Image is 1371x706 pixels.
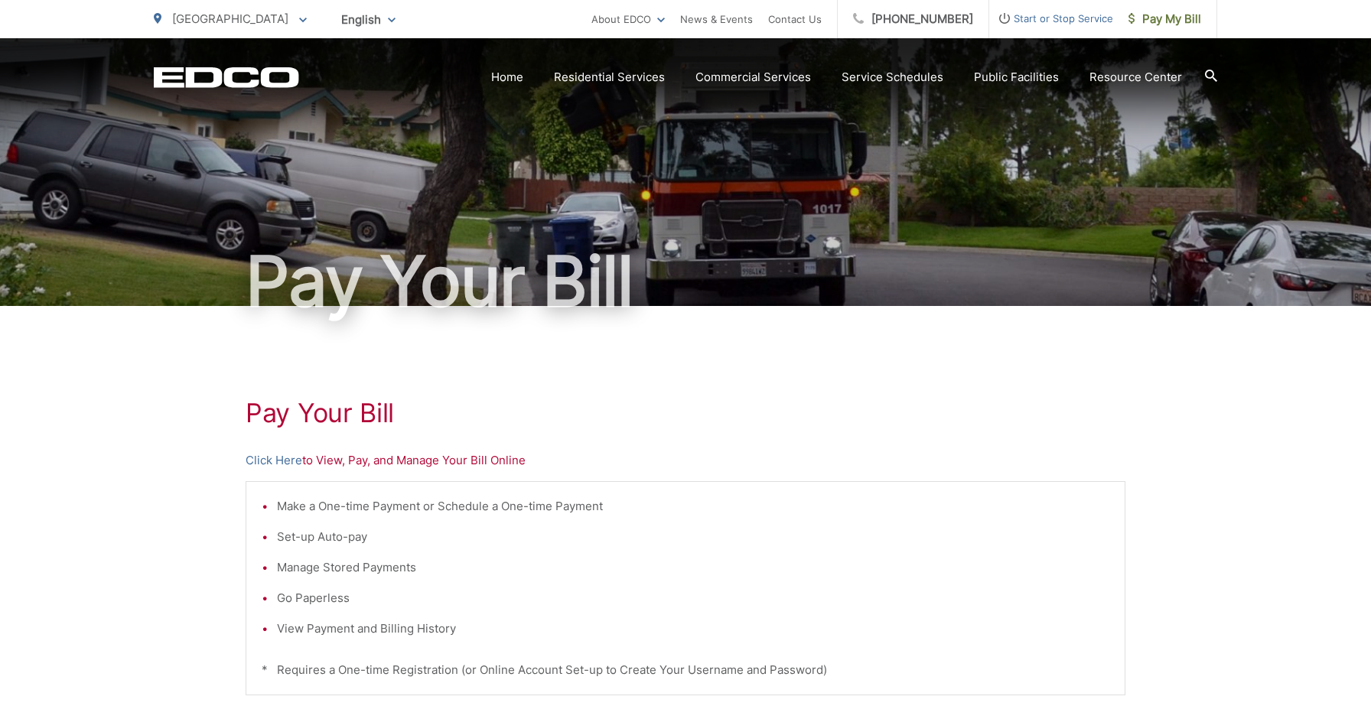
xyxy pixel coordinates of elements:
span: [GEOGRAPHIC_DATA] [172,11,288,26]
a: Click Here [246,451,302,470]
a: News & Events [680,10,753,28]
li: Go Paperless [277,589,1109,607]
a: Service Schedules [842,68,943,86]
p: * Requires a One-time Registration (or Online Account Set-up to Create Your Username and Password) [262,661,1109,679]
a: About EDCO [591,10,665,28]
a: Residential Services [554,68,665,86]
a: EDCD logo. Return to the homepage. [154,67,299,88]
li: View Payment and Billing History [277,620,1109,638]
span: English [330,6,407,33]
a: Public Facilities [974,68,1059,86]
a: Commercial Services [695,68,811,86]
li: Set-up Auto-pay [277,528,1109,546]
li: Manage Stored Payments [277,558,1109,577]
h1: Pay Your Bill [246,398,1125,428]
a: Home [491,68,523,86]
a: Resource Center [1089,68,1182,86]
p: to View, Pay, and Manage Your Bill Online [246,451,1125,470]
a: Contact Us [768,10,822,28]
li: Make a One-time Payment or Schedule a One-time Payment [277,497,1109,516]
h1: Pay Your Bill [154,243,1217,320]
span: Pay My Bill [1128,10,1201,28]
